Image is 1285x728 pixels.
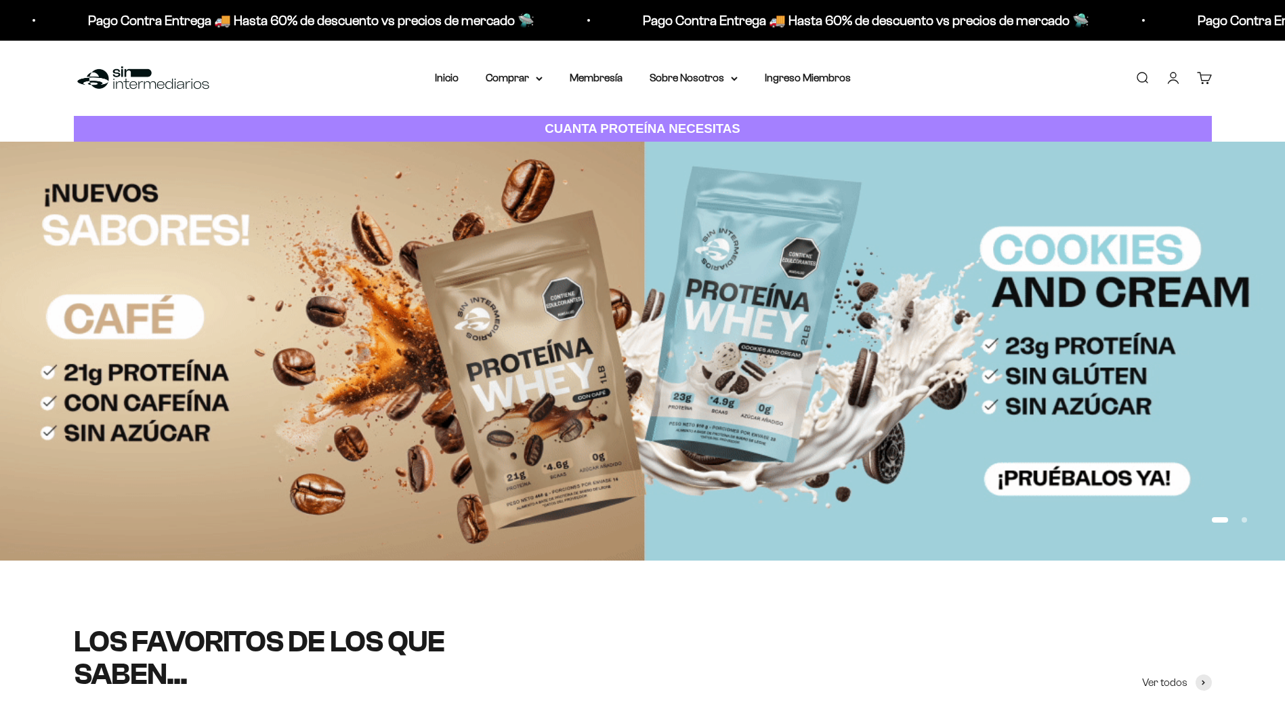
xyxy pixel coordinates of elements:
[74,625,445,691] split-lines: LOS FAVORITOS DE LOS QUE SABEN...
[435,72,459,83] a: Inicio
[570,72,623,83] a: Membresía
[74,116,1212,142] a: CUANTA PROTEÍNA NECESITAS
[650,69,738,87] summary: Sobre Nosotros
[1142,674,1187,691] span: Ver todos
[1142,674,1212,691] a: Ver todos
[362,9,809,31] p: Pago Contra Entrega 🚚 Hasta 60% de descuento vs precios de mercado 🛸
[486,69,543,87] summary: Comprar
[545,121,740,136] strong: CUANTA PROTEÍNA NECESITAS
[765,72,851,83] a: Ingreso Miembros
